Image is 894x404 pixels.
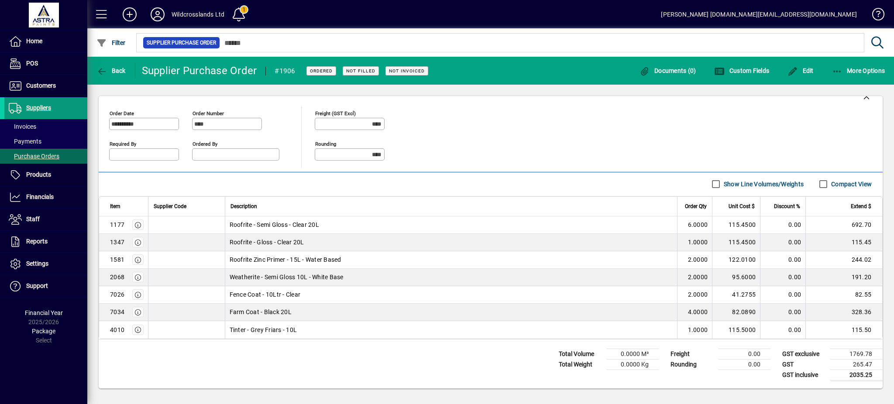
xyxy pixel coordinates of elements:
span: Not Filled [346,68,375,74]
td: Freight [666,349,719,359]
span: Payments [9,138,41,145]
td: 2035.25 [830,370,883,380]
span: Roofrite - Gloss - Clear 20L [230,238,304,247]
span: Customers [26,82,56,89]
td: 4.0000 [677,304,712,321]
td: 0.00 [760,286,805,304]
mat-label: Required by [110,140,136,147]
span: POS [26,60,38,67]
span: Ordered [310,68,333,74]
td: 0.00 [760,269,805,286]
span: Supplier Code [154,202,186,211]
span: Item [110,202,120,211]
mat-label: Rounding [315,140,336,147]
td: 95.6000 [712,269,760,286]
td: 2.0000 [677,251,712,269]
mat-label: Freight (GST excl) [315,110,356,116]
td: 115.45 [805,234,882,251]
span: Support [26,282,48,289]
span: Reports [26,238,48,245]
td: 1.0000 [677,234,712,251]
span: Order Qty [685,202,707,211]
span: Unit Cost $ [729,202,755,211]
td: 1.0000 [677,321,712,339]
app-page-header-button: Back [87,63,135,79]
button: Back [94,63,128,79]
span: Filter [96,39,126,46]
td: 0.00 [719,349,771,359]
span: Extend $ [851,202,871,211]
td: 6.0000 [677,216,712,234]
div: 7034 [110,308,124,316]
span: Custom Fields [714,67,769,74]
td: 0.00 [760,304,805,321]
td: 265.47 [830,359,883,370]
span: Documents (0) [640,67,696,74]
a: Settings [4,253,87,275]
td: 115.50 [805,321,882,339]
span: Suppliers [26,104,51,111]
span: Home [26,38,42,45]
td: 1769.78 [830,349,883,359]
span: More Options [832,67,885,74]
td: 0.00 [760,321,805,339]
a: Support [4,275,87,297]
a: Reports [4,231,87,253]
div: #1906 [275,64,295,78]
button: Edit [785,63,816,79]
button: Filter [94,35,128,51]
td: 82.55 [805,286,882,304]
a: Financials [4,186,87,208]
span: Roofrite Zinc Primer - 15L - Water Based [230,255,341,264]
td: Total Volume [554,349,607,359]
mat-label: Order number [193,110,224,116]
span: Discount % [774,202,800,211]
td: 2.0000 [677,269,712,286]
td: 115.4500 [712,216,760,234]
div: 2068 [110,273,124,281]
td: GST [778,359,830,370]
td: 0.00 [760,216,805,234]
button: Add [116,7,144,22]
mat-label: Ordered by [193,140,217,147]
span: Financials [26,193,54,200]
a: Customers [4,75,87,97]
a: Home [4,31,87,52]
button: More Options [830,63,887,79]
td: GST exclusive [778,349,830,359]
button: Documents (0) [637,63,698,79]
td: 0.0000 Kg [607,359,659,370]
div: 7026 [110,290,124,299]
td: 41.2755 [712,286,760,304]
span: Tinter - Grey Friars - 10L [230,325,297,334]
span: Supplier Purchase Order [147,38,216,47]
td: 115.5000 [712,321,760,339]
span: Financial Year [25,309,63,316]
span: Fence Coat - 10Ltr - Clear [230,290,301,299]
span: Back [96,67,126,74]
a: POS [4,53,87,75]
span: Purchase Orders [9,153,59,160]
a: Purchase Orders [4,149,87,164]
td: 0.00 [760,251,805,269]
td: 0.00 [719,359,771,370]
span: Products [26,171,51,178]
td: 2.0000 [677,286,712,304]
td: 0.00 [760,234,805,251]
span: Weatherite - Semi Gloss 10L - White Base [230,273,344,281]
a: Staff [4,209,87,230]
td: 191.20 [805,269,882,286]
a: Products [4,164,87,186]
label: Compact View [829,180,872,188]
td: Total Weight [554,359,607,370]
span: Invoices [9,123,36,130]
td: GST inclusive [778,370,830,380]
span: Not Invoiced [389,68,425,74]
label: Show Line Volumes/Weights [722,180,804,188]
div: Supplier Purchase Order [142,64,257,78]
td: 692.70 [805,216,882,234]
td: 244.02 [805,251,882,269]
a: Knowledge Base [866,2,883,30]
td: 82.0890 [712,304,760,321]
td: 122.0100 [712,251,760,269]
